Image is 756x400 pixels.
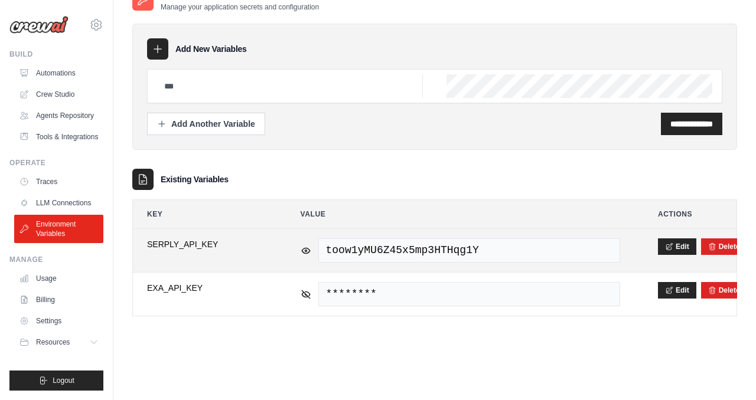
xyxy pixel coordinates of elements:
[14,85,103,104] a: Crew Studio
[9,371,103,391] button: Logout
[161,173,229,185] h3: Existing Variables
[147,113,265,135] button: Add Another Variable
[14,194,103,212] a: LLM Connections
[9,255,103,264] div: Manage
[14,290,103,309] a: Billing
[157,118,255,130] div: Add Another Variable
[318,238,621,263] span: toow1yMU6Z45x5mp3HTHqg1Y
[133,200,277,228] th: Key
[175,43,247,55] h3: Add New Variables
[14,312,103,330] a: Settings
[286,200,635,228] th: Value
[9,50,103,59] div: Build
[708,242,740,251] button: Delete
[36,337,70,347] span: Resources
[14,106,103,125] a: Agents Repository
[708,286,740,295] button: Delete
[147,238,263,250] span: SERPLY_API_KEY
[161,2,319,12] p: Manage your application secrets and configuration
[14,215,103,243] a: Environment Variables
[14,172,103,191] a: Traces
[658,238,696,255] button: Edit
[9,158,103,168] div: Operate
[53,376,74,385] span: Logout
[658,282,696,299] button: Edit
[644,200,737,228] th: Actions
[14,64,103,83] a: Automations
[14,269,103,288] a: Usage
[14,333,103,352] button: Resources
[9,16,69,34] img: Logo
[14,127,103,146] a: Tools & Integrations
[147,282,263,294] span: EXA_API_KEY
